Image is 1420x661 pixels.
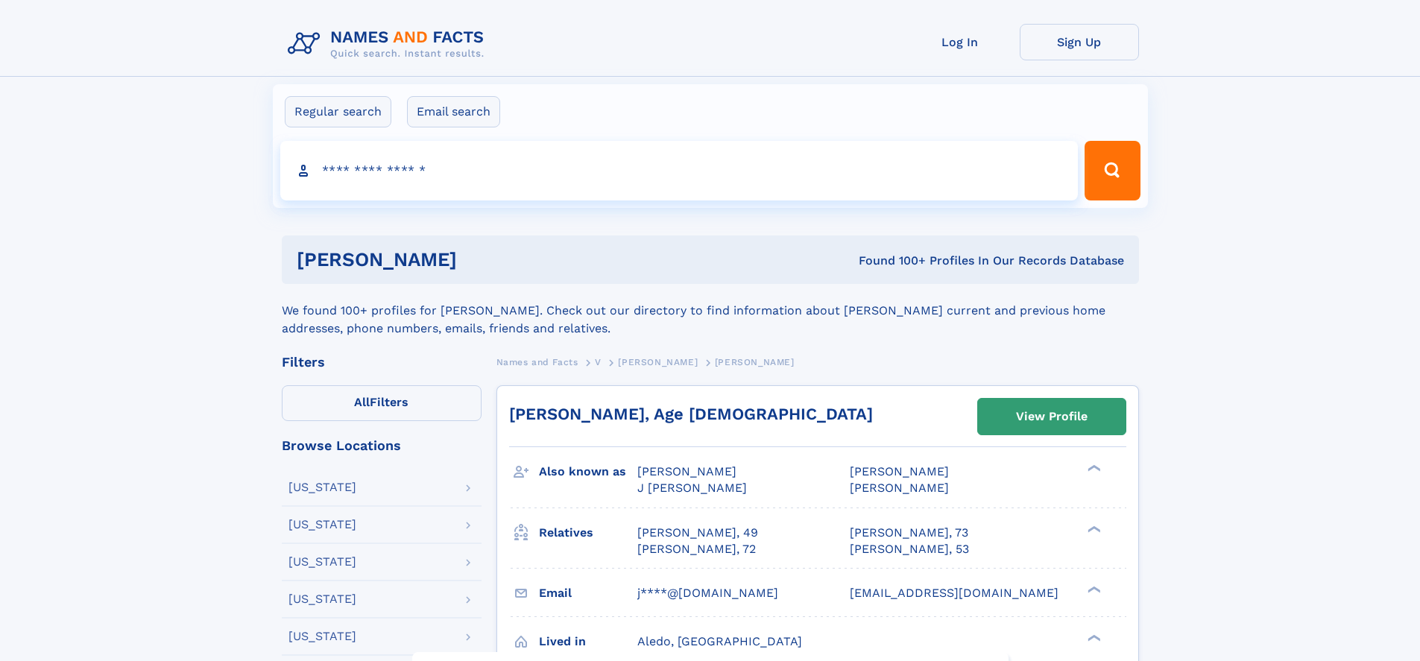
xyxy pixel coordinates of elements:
[509,405,873,423] a: [PERSON_NAME], Age [DEMOGRAPHIC_DATA]
[715,357,795,367] span: [PERSON_NAME]
[282,385,482,421] label: Filters
[1084,584,1102,594] div: ❯
[618,357,698,367] span: [PERSON_NAME]
[539,459,637,484] h3: Also known as
[288,556,356,568] div: [US_STATE]
[850,481,949,495] span: [PERSON_NAME]
[539,520,637,545] h3: Relatives
[282,439,482,452] div: Browse Locations
[539,581,637,606] h3: Email
[1084,633,1102,642] div: ❯
[657,253,1124,269] div: Found 100+ Profiles In Our Records Database
[297,250,658,269] h1: [PERSON_NAME]
[496,352,578,371] a: Names and Facts
[285,96,391,127] label: Regular search
[618,352,698,371] a: [PERSON_NAME]
[539,629,637,654] h3: Lived in
[595,352,602,371] a: V
[288,593,356,605] div: [US_STATE]
[1016,399,1088,434] div: View Profile
[637,541,756,557] a: [PERSON_NAME], 72
[1084,524,1102,534] div: ❯
[354,395,370,409] span: All
[595,357,602,367] span: V
[282,24,496,64] img: Logo Names and Facts
[288,630,356,642] div: [US_STATE]
[850,541,969,557] a: [PERSON_NAME], 53
[1085,141,1140,200] button: Search Button
[637,481,747,495] span: J [PERSON_NAME]
[850,525,968,541] a: [PERSON_NAME], 73
[288,519,356,531] div: [US_STATE]
[1020,24,1139,60] a: Sign Up
[282,284,1139,338] div: We found 100+ profiles for [PERSON_NAME]. Check out our directory to find information about [PERS...
[407,96,500,127] label: Email search
[637,634,802,648] span: Aledo, [GEOGRAPHIC_DATA]
[280,141,1079,200] input: search input
[637,525,758,541] a: [PERSON_NAME], 49
[978,399,1126,434] a: View Profile
[850,586,1058,600] span: [EMAIL_ADDRESS][DOMAIN_NAME]
[1084,464,1102,473] div: ❯
[637,464,736,478] span: [PERSON_NAME]
[282,355,482,369] div: Filters
[900,24,1020,60] a: Log In
[288,481,356,493] div: [US_STATE]
[850,464,949,478] span: [PERSON_NAME]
